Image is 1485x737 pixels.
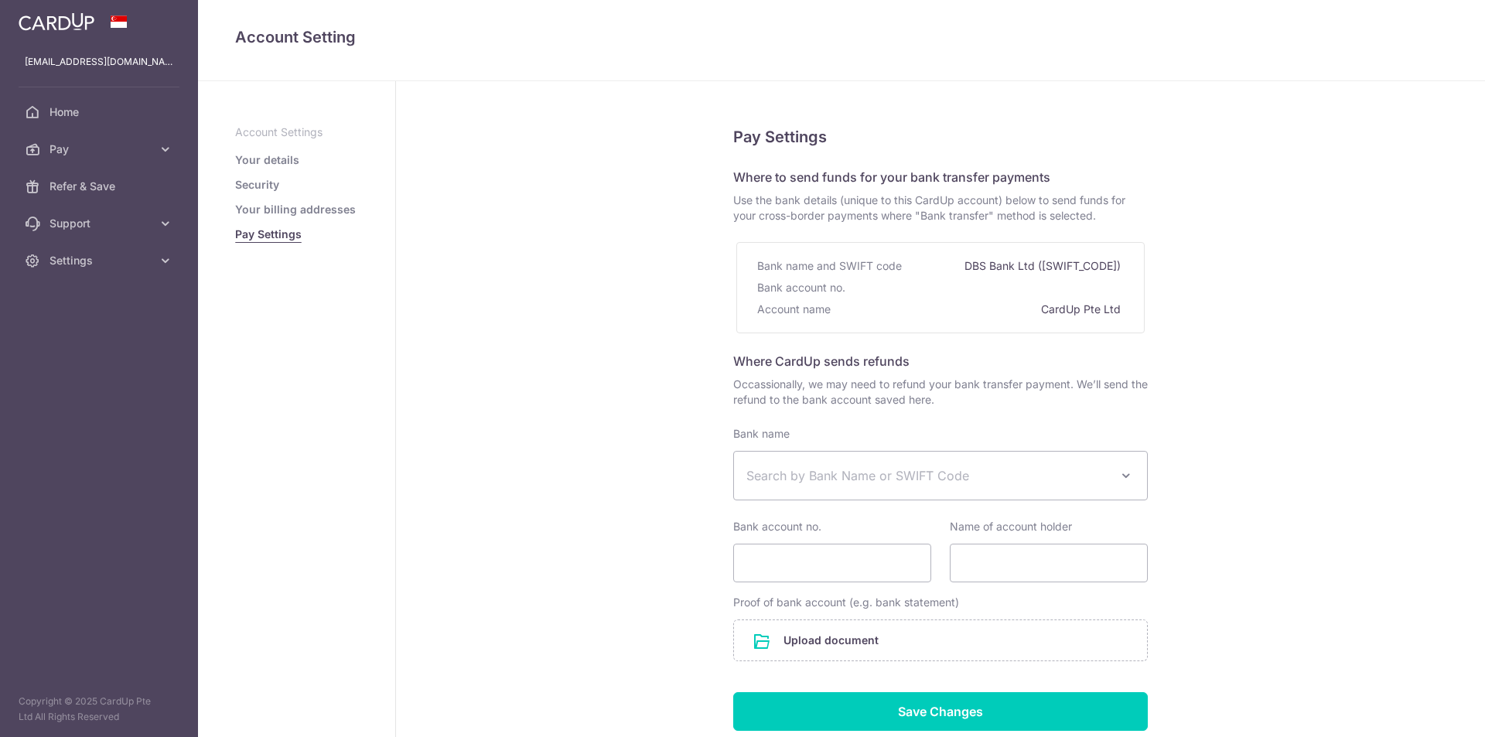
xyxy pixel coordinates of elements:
[1041,299,1124,320] div: CardUp Pte Ltd
[19,12,94,31] img: CardUp
[733,519,821,534] label: Bank account no.
[964,255,1124,277] div: DBS Bank Ltd ([SWIFT_CODE])
[733,426,790,442] label: Bank name
[757,277,848,299] div: Bank account no.
[235,177,279,193] a: Security
[733,169,1050,185] span: Where to send funds for your bank transfer payments
[733,377,1148,408] span: Occassionally, we may need to refund your bank transfer payment. We’ll send the refund to the ban...
[235,28,356,46] span: translation missing: en.refund_bank_accounts.show.title.account_setting
[49,216,152,231] span: Support
[733,619,1148,661] div: Upload document
[1386,691,1470,729] iframe: Opens a widget where you can find more information
[733,692,1148,731] input: Save Changes
[757,299,834,320] div: Account name
[746,466,1110,485] span: Search by Bank Name or SWIFT Code
[733,193,1148,223] span: Use the bank details (unique to this CardUp account) below to send funds for your cross-border pa...
[733,125,1148,149] h5: Pay Settings
[235,227,302,242] a: Pay Settings
[49,253,152,268] span: Settings
[235,202,356,217] a: Your billing addresses
[49,142,152,157] span: Pay
[49,179,152,194] span: Refer & Save
[235,125,358,140] p: Account Settings
[733,595,959,610] label: Proof of bank account (e.g. bank statement)
[757,255,905,277] div: Bank name and SWIFT code
[49,104,152,120] span: Home
[950,519,1072,534] label: Name of account holder
[733,353,910,369] span: Where CardUp sends refunds
[235,152,299,168] a: Your details
[25,54,173,70] p: [EMAIL_ADDRESS][DOMAIN_NAME]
